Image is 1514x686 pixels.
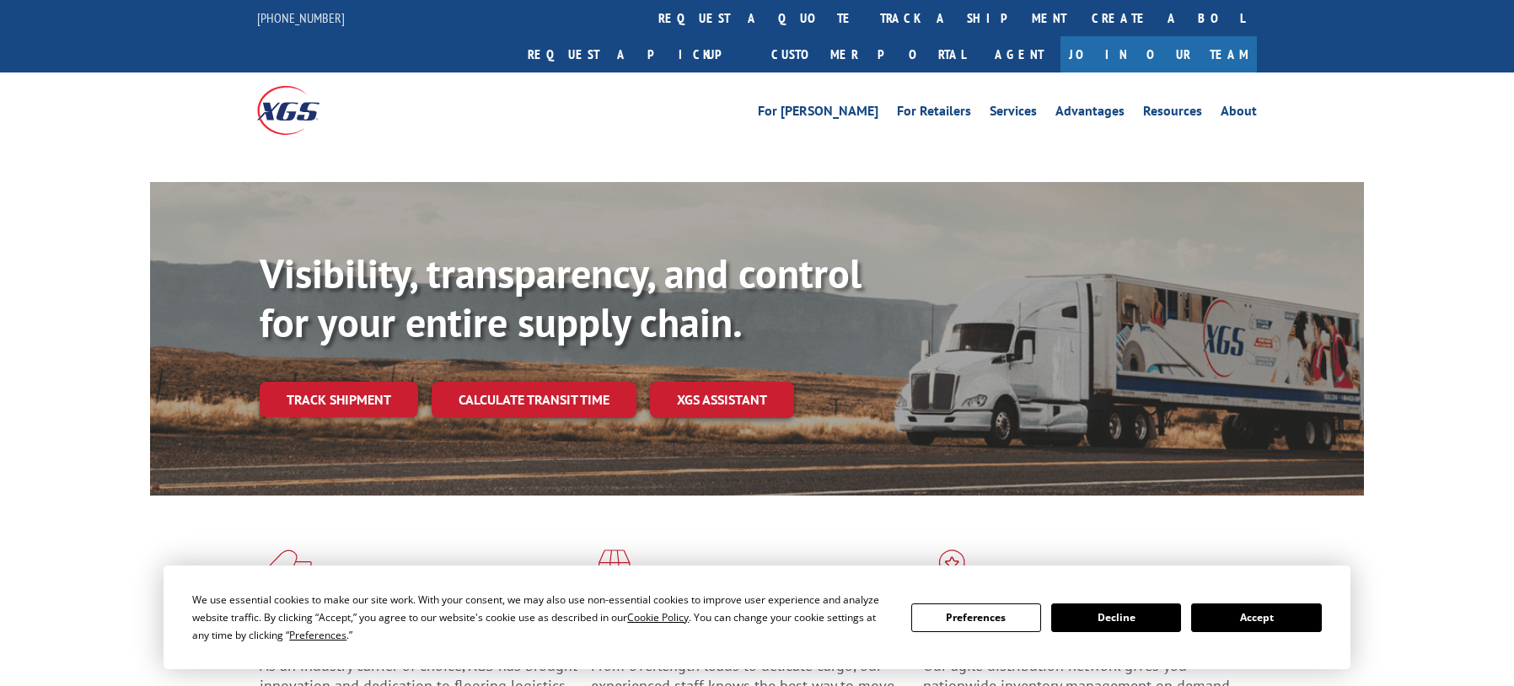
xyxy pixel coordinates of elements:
a: Request a pickup [515,36,759,72]
span: Cookie Policy [627,610,689,624]
img: xgs-icon-flagship-distribution-model-red [923,549,981,593]
button: Accept [1191,603,1321,632]
a: Customer Portal [759,36,978,72]
a: Resources [1143,105,1202,123]
a: About [1221,105,1257,123]
button: Decline [1051,603,1181,632]
a: Track shipment [260,382,418,417]
button: Preferences [911,603,1041,632]
a: XGS ASSISTANT [650,382,794,418]
a: Services [990,105,1037,123]
span: Preferences [289,628,346,642]
div: We use essential cookies to make our site work. With your consent, we may also use non-essential ... [192,591,890,644]
a: Calculate transit time [432,382,636,418]
a: Advantages [1055,105,1125,123]
a: For Retailers [897,105,971,123]
img: xgs-icon-focused-on-flooring-red [591,549,631,593]
a: Join Our Team [1060,36,1257,72]
div: Cookie Consent Prompt [164,565,1350,669]
a: For [PERSON_NAME] [758,105,878,123]
b: Visibility, transparency, and control for your entire supply chain. [260,247,862,348]
img: xgs-icon-total-supply-chain-intelligence-red [260,549,312,593]
a: [PHONE_NUMBER] [257,9,345,26]
a: Agent [978,36,1060,72]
